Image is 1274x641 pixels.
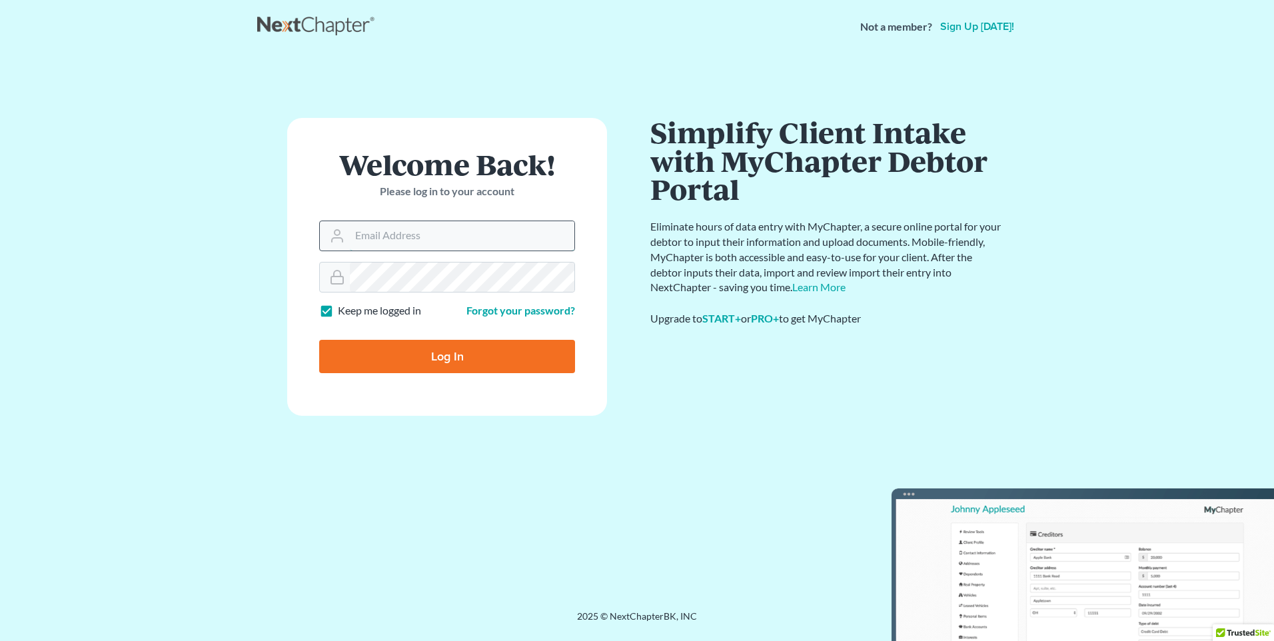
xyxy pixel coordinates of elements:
[338,303,421,319] label: Keep me logged in
[466,304,575,317] a: Forgot your password?
[350,221,574,251] input: Email Address
[257,610,1017,634] div: 2025 © NextChapterBK, INC
[319,150,575,179] h1: Welcome Back!
[792,281,846,293] a: Learn More
[650,118,1003,203] h1: Simplify Client Intake with MyChapter Debtor Portal
[319,184,575,199] p: Please log in to your account
[650,219,1003,295] p: Eliminate hours of data entry with MyChapter, a secure online portal for your debtor to input the...
[319,340,575,373] input: Log In
[938,21,1017,32] a: Sign up [DATE]!
[702,312,741,324] a: START+
[860,19,932,35] strong: Not a member?
[650,311,1003,326] div: Upgrade to or to get MyChapter
[751,312,779,324] a: PRO+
